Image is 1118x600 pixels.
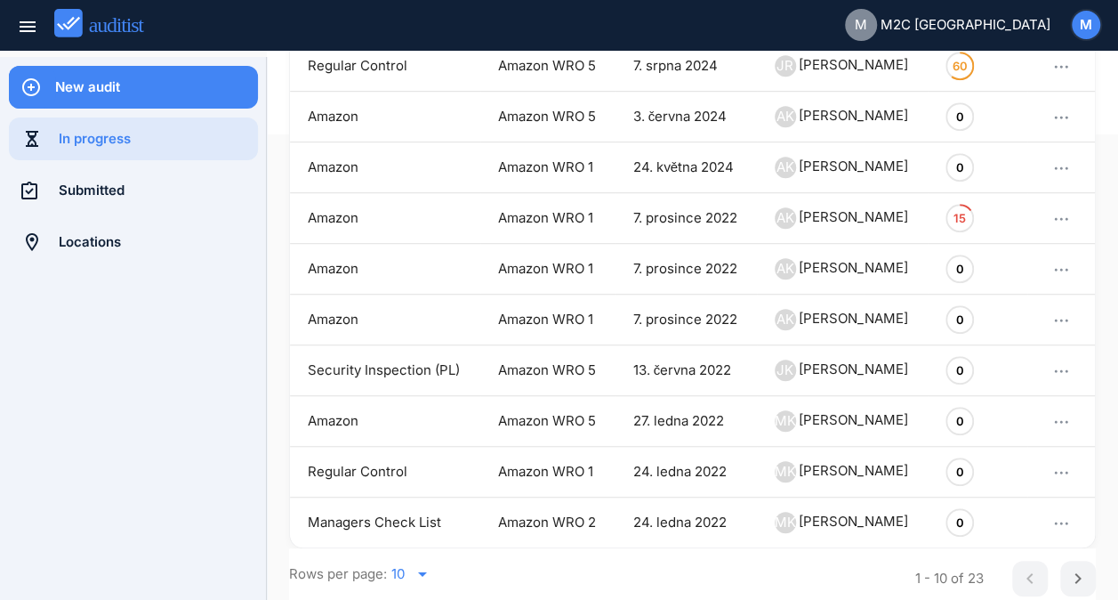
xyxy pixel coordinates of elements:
i: menu [17,16,38,37]
td: Security Inspection (PL) [290,345,480,396]
td: 7. prosince 2022 [615,193,757,244]
td: Amazon [290,92,480,142]
div: Rows per page: [289,548,868,600]
div: 0 [956,305,964,334]
span: AK [776,208,794,228]
td: Managers Check List [290,498,480,548]
span: MK [775,411,796,431]
button: Next page [1060,561,1096,596]
td: Amazon [290,142,480,193]
a: Submitted [9,169,258,212]
span: [PERSON_NAME] [799,158,908,174]
span: [PERSON_NAME] [799,208,908,225]
span: JR [776,56,793,76]
span: M2C [GEOGRAPHIC_DATA] [881,15,1050,36]
div: Locations [59,232,258,252]
td: Amazon WRO 5 [480,396,615,447]
a: Locations [9,221,258,264]
span: JK [776,361,793,380]
td: Amazon [290,244,480,295]
td: 7. srpna 2024 [615,41,757,92]
td: 3. června 2024 [615,92,757,142]
div: 0 [956,102,964,131]
i: arrow_drop_down [412,564,433,585]
td: Amazon WRO 5 [480,92,615,142]
div: New audit [55,77,258,97]
div: 60 [953,52,968,80]
span: [PERSON_NAME] [799,310,908,327]
span: [PERSON_NAME] [799,411,908,428]
span: AK [776,158,794,177]
div: 0 [956,356,964,385]
a: In progress [9,118,258,160]
td: Amazon WRO 1 [480,295,615,345]
span: [PERSON_NAME] [799,107,908,124]
span: AK [776,259,794,279]
span: M [855,15,867,36]
td: 13. června 2022 [615,345,757,396]
td: Amazon WRO 1 [480,193,615,244]
span: MK [775,462,796,482]
td: Amazon WRO 5 [480,41,615,92]
td: 24. ledna 2022 [615,447,757,498]
td: Amazon WRO 1 [480,142,615,193]
td: Regular Control [290,447,480,498]
span: M [1080,15,1092,36]
td: Amazon WRO 1 [480,244,615,295]
div: In progress [59,129,258,149]
div: 0 [956,458,964,486]
td: 7. prosince 2022 [615,295,757,345]
td: Amazon WRO 2 [480,498,615,548]
button: M [1070,9,1102,41]
td: Amazon [290,396,480,447]
td: Amazon WRO 1 [480,447,615,498]
div: 0 [956,508,964,537]
td: Amazon [290,193,480,244]
div: 15 [953,204,966,232]
span: MK [775,513,796,532]
span: AK [776,310,794,329]
img: auditist_logo_new.svg [54,9,160,38]
span: [PERSON_NAME] [799,361,908,377]
span: AK [776,107,794,126]
span: [PERSON_NAME] [799,56,908,73]
td: 24. ledna 2022 [615,498,757,548]
td: Amazon WRO 5 [480,345,615,396]
div: Submitted [59,181,258,200]
i: chevron_right [1067,568,1089,589]
span: [PERSON_NAME] [799,462,908,479]
td: 7. prosince 2022 [615,244,757,295]
td: 27. ledna 2022 [615,396,757,447]
div: 0 [956,407,964,435]
td: Amazon [290,295,480,345]
div: 1 - 10 of 23 [915,569,984,589]
div: 0 [956,153,964,182]
td: Regular Control [290,41,480,92]
span: [PERSON_NAME] [799,259,908,276]
span: [PERSON_NAME] [799,513,908,530]
div: 0 [956,255,964,283]
div: 10 [391,566,405,582]
td: 24. května 2024 [615,142,757,193]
